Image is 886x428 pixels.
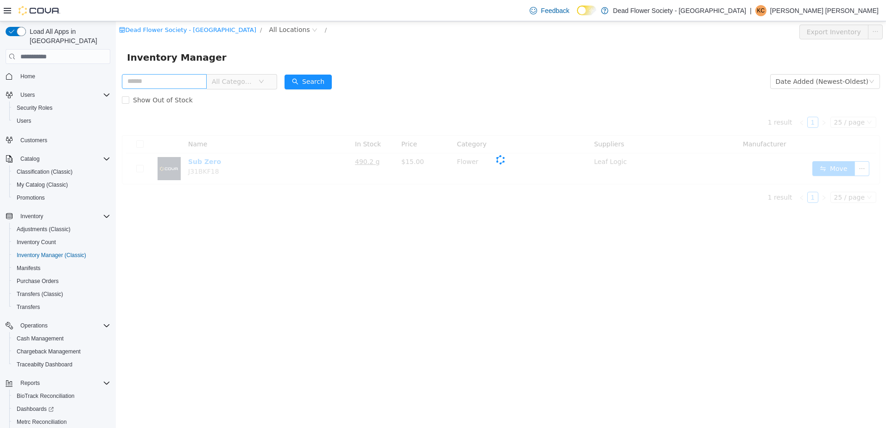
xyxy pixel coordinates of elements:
span: Chargeback Management [13,346,110,357]
span: Transfers [13,302,110,313]
p: [PERSON_NAME] [PERSON_NAME] [770,5,879,16]
span: Home [20,73,35,80]
button: Customers [2,133,114,146]
span: / [144,5,146,12]
button: icon: ellipsis [752,3,767,18]
span: Traceabilty Dashboard [13,359,110,370]
span: Customers [20,137,47,144]
span: Show Out of Stock [13,75,81,82]
span: / [209,5,211,12]
span: Promotions [17,194,45,201]
p: Dead Flower Society - [GEOGRAPHIC_DATA] [613,5,746,16]
span: Reports [17,378,110,389]
span: Users [13,115,110,126]
a: Promotions [13,192,49,203]
span: Users [20,91,35,99]
span: BioTrack Reconciliation [17,392,75,400]
button: Purchase Orders [9,275,114,288]
i: icon: down [143,57,148,64]
a: Transfers (Classic) [13,289,67,300]
button: Reports [17,378,44,389]
span: Users [17,89,110,101]
a: icon: shopDead Flower Society - [GEOGRAPHIC_DATA] [3,5,140,12]
a: Cash Management [13,333,67,344]
span: Manifests [13,263,110,274]
a: Inventory Manager (Classic) [13,250,90,261]
a: Chargeback Management [13,346,84,357]
a: Users [13,115,35,126]
span: BioTrack Reconciliation [13,390,110,402]
span: Catalog [20,155,39,163]
button: Traceabilty Dashboard [9,358,114,371]
button: BioTrack Reconciliation [9,390,114,403]
div: Kennedy Calvarese [755,5,766,16]
span: Manifests [17,264,40,272]
div: Date Added (Newest-Oldest) [660,53,753,67]
span: Dashboards [17,405,54,413]
button: Transfers [9,301,114,314]
a: Customers [17,135,51,146]
i: icon: down [753,57,759,64]
a: Home [17,71,39,82]
button: Security Roles [9,101,114,114]
span: All Locations [153,3,194,13]
span: My Catalog (Classic) [13,179,110,190]
button: Inventory [2,210,114,223]
span: Load All Apps in [GEOGRAPHIC_DATA] [26,27,110,45]
a: BioTrack Reconciliation [13,390,78,402]
span: Operations [20,322,48,329]
span: Inventory [20,213,43,220]
i: icon: shop [3,6,9,12]
button: Users [9,114,114,127]
span: Operations [17,320,110,331]
span: Inventory Count [13,237,110,248]
button: Promotions [9,191,114,204]
span: Transfers (Classic) [17,290,63,298]
span: Purchase Orders [13,276,110,287]
span: Adjustments (Classic) [17,226,70,233]
a: Security Roles [13,102,56,113]
img: Cova [19,6,60,15]
span: Customers [17,134,110,145]
a: Inventory Count [13,237,60,248]
button: Catalog [2,152,114,165]
span: Inventory Manager (Classic) [13,250,110,261]
span: Classification (Classic) [17,168,73,176]
span: Inventory Manager [11,29,116,44]
button: Chargeback Management [9,345,114,358]
span: Inventory Count [17,239,56,246]
button: Classification (Classic) [9,165,114,178]
a: Feedback [526,1,573,20]
button: Reports [2,377,114,390]
span: Promotions [13,192,110,203]
button: Adjustments (Classic) [9,223,114,236]
button: Operations [17,320,51,331]
span: Metrc Reconciliation [17,418,67,426]
button: Users [2,88,114,101]
span: Classification (Classic) [13,166,110,177]
span: Purchase Orders [17,277,59,285]
span: Traceabilty Dashboard [17,361,72,368]
i: icon: close-circle [196,6,202,12]
button: Operations [2,319,114,332]
a: Classification (Classic) [13,166,76,177]
span: Home [17,70,110,82]
span: Transfers (Classic) [13,289,110,300]
a: Traceabilty Dashboard [13,359,76,370]
a: My Catalog (Classic) [13,179,72,190]
a: Adjustments (Classic) [13,224,74,235]
button: Catalog [17,153,43,164]
button: Home [2,69,114,83]
span: Security Roles [17,104,52,112]
span: Catalog [17,153,110,164]
a: Manifests [13,263,44,274]
span: Transfers [17,303,40,311]
button: Transfers (Classic) [9,288,114,301]
span: Security Roles [13,102,110,113]
span: Reports [20,379,40,387]
a: Purchase Orders [13,276,63,287]
span: Dashboards [13,403,110,415]
span: Cash Management [13,333,110,344]
button: Manifests [9,262,114,275]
